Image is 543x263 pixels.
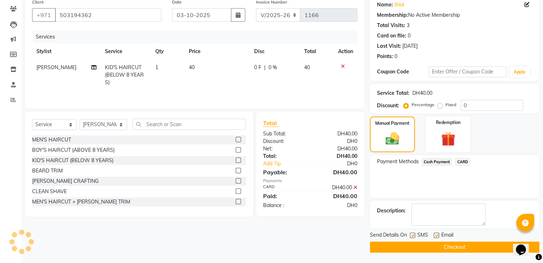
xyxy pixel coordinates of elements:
[310,145,363,153] div: DH40.00
[319,160,362,167] div: DH0
[377,11,408,19] div: Membership:
[310,138,363,145] div: DH0
[417,231,428,240] span: SMS
[258,202,310,209] div: Balance :
[407,22,409,29] div: 3
[377,32,406,40] div: Card on file:
[455,158,470,166] span: CARD
[370,231,407,240] span: Send Details On
[258,192,310,200] div: Paid:
[310,153,363,160] div: DH40.00
[32,198,130,206] div: MEN'S HAIRCUT + [PERSON_NAME] TRIM
[377,207,406,215] div: Description:
[55,8,161,22] input: Search by Name/Mobile/Email/Code
[33,30,363,43] div: Services
[377,158,419,165] span: Payment Methods
[258,138,310,145] div: Discount:
[370,242,539,253] button: Checkout
[32,157,114,164] div: KID'S HAIRCUT (BELOW 8 YEARS)
[377,53,393,60] div: Points:
[375,120,409,127] label: Manual Payment
[132,119,246,130] input: Search or Scan
[258,184,310,191] div: CARD
[310,130,363,138] div: DH40.00
[412,102,434,108] label: Percentage
[258,145,310,153] div: Net:
[304,64,310,71] span: 40
[441,231,453,240] span: Email
[422,158,452,166] span: Cash Payment
[155,64,158,71] span: 1
[105,64,144,86] span: KID'S HAIRCUT (BELOW 8 YEARS)
[250,43,300,60] th: Disc
[509,67,529,77] button: Apply
[408,32,411,40] div: 0
[377,22,405,29] div: Total Visits:
[377,102,399,109] div: Discount:
[32,8,56,22] button: +971
[32,136,71,144] div: MEN'S HAIRCUT
[412,89,432,97] div: DH40.00
[394,1,404,9] a: Bilal
[437,130,460,148] img: _gift.svg
[300,43,334,60] th: Total
[402,42,418,50] div: [DATE]
[32,167,63,175] div: BEARD TRIM
[32,146,115,154] div: BOY'S HAIRCUT (ABOVE 8 YEARS)
[254,64,261,71] span: 0 F
[32,177,99,185] div: [PERSON_NAME] CRAFTING
[268,64,277,71] span: 0 %
[377,11,532,19] div: No Active Membership
[32,43,101,60] th: Stylist
[189,64,195,71] span: 40
[381,131,403,146] img: _cash.svg
[310,192,363,200] div: DH40.00
[310,184,363,191] div: DH40.00
[513,234,536,256] iframe: chat widget
[258,130,310,138] div: Sub Total:
[32,188,67,195] div: CLEAN SHAVE
[101,43,151,60] th: Service
[263,119,280,127] span: Total
[377,68,429,76] div: Coupon Code
[258,160,319,167] a: Add Tip
[446,102,456,108] label: Fixed
[310,168,363,176] div: DH40.00
[36,64,76,71] span: [PERSON_NAME]
[151,43,185,60] th: Qty
[263,178,357,184] div: Payments
[264,64,266,71] span: |
[185,43,250,60] th: Price
[394,53,397,60] div: 0
[310,202,363,209] div: DH0
[377,42,401,50] div: Last Visit:
[334,43,357,60] th: Action
[377,1,393,9] div: Name:
[436,119,461,126] label: Redemption
[258,168,310,176] div: Payable:
[429,66,507,77] input: Enter Offer / Coupon Code
[377,89,409,97] div: Service Total:
[258,153,310,160] div: Total:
